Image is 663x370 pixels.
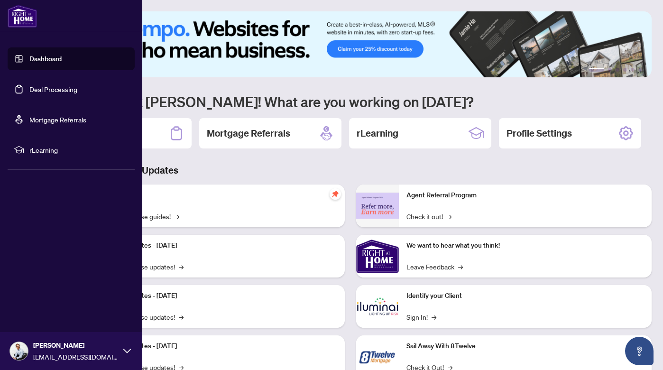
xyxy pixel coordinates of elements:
[49,164,652,177] h3: Brokerage & Industry Updates
[49,11,652,77] img: Slide 0
[29,85,77,93] a: Deal Processing
[406,291,644,301] p: Identify your Client
[100,240,337,251] p: Platform Updates - [DATE]
[33,340,119,351] span: [PERSON_NAME]
[406,211,451,222] a: Check it out!→
[29,115,86,124] a: Mortgage Referrals
[356,193,399,219] img: Agent Referral Program
[100,190,337,201] p: Self-Help
[406,261,463,272] a: Leave Feedback→
[330,188,341,200] span: pushpin
[638,68,642,72] button: 6
[357,127,398,140] h2: rLearning
[356,285,399,328] img: Identify your Client
[207,127,290,140] h2: Mortgage Referrals
[100,291,337,301] p: Platform Updates - [DATE]
[616,68,619,72] button: 3
[406,240,644,251] p: We want to hear what you think!
[608,68,612,72] button: 2
[631,68,635,72] button: 5
[49,92,652,111] h1: Welcome back [PERSON_NAME]! What are you working on [DATE]?
[100,341,337,351] p: Platform Updates - [DATE]
[179,261,184,272] span: →
[29,145,128,155] span: rLearning
[406,190,644,201] p: Agent Referral Program
[589,68,604,72] button: 1
[458,261,463,272] span: →
[506,127,572,140] h2: Profile Settings
[356,235,399,277] img: We want to hear what you think!
[179,312,184,322] span: →
[10,342,28,360] img: Profile Icon
[432,312,436,322] span: →
[623,68,627,72] button: 4
[8,5,37,28] img: logo
[447,211,451,222] span: →
[175,211,179,222] span: →
[625,337,654,365] button: Open asap
[29,55,62,63] a: Dashboard
[406,341,644,351] p: Sail Away With 8Twelve
[33,351,119,362] span: [EMAIL_ADDRESS][DOMAIN_NAME]
[406,312,436,322] a: Sign In!→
